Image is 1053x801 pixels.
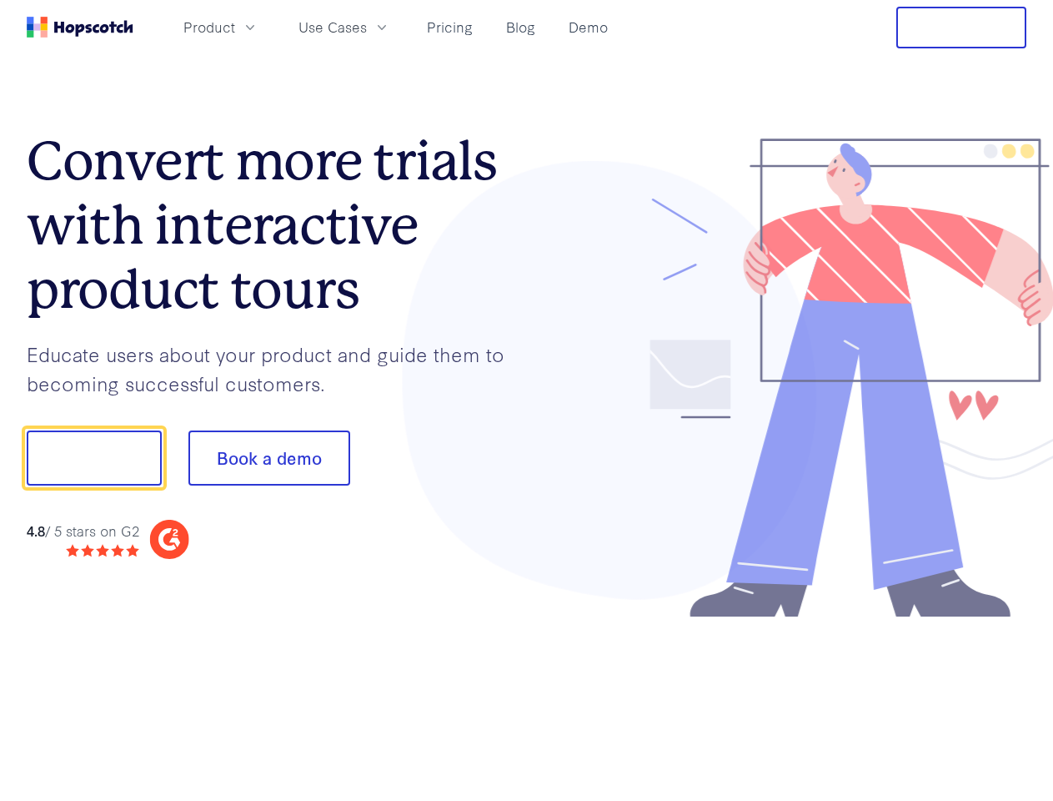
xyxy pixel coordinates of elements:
[420,13,479,41] a: Pricing
[27,521,45,540] strong: 4.8
[27,129,527,321] h1: Convert more trials with interactive product tours
[27,17,133,38] a: Home
[562,13,614,41] a: Demo
[183,17,235,38] span: Product
[173,13,268,41] button: Product
[27,340,527,397] p: Educate users about your product and guide them to becoming successful customers.
[27,521,139,542] div: / 5 stars on G2
[896,7,1026,48] button: Free Trial
[27,431,162,486] button: Show me!
[298,17,367,38] span: Use Cases
[288,13,400,41] button: Use Cases
[499,13,542,41] a: Blog
[188,431,350,486] button: Book a demo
